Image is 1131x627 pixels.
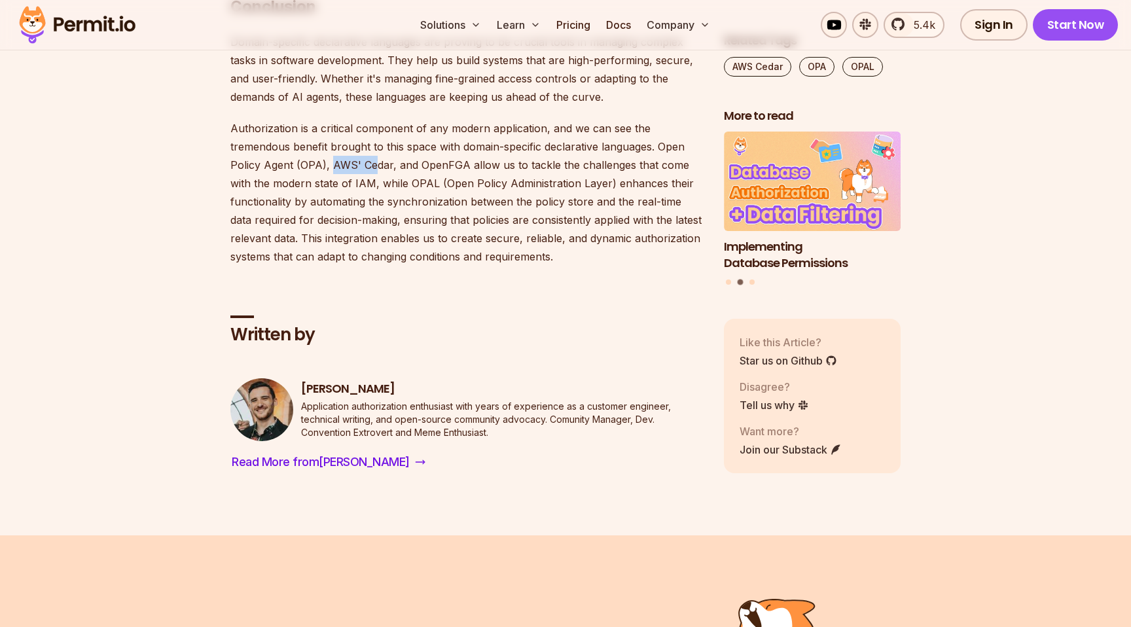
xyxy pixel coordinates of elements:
[641,12,715,38] button: Company
[724,107,901,124] h2: More to read
[740,397,809,412] a: Tell us why
[960,9,1028,41] a: Sign In
[749,279,755,285] button: Go to slide 3
[906,17,935,33] span: 5.4k
[230,33,703,106] p: Domain-specific declarative languages are proving to be crucial tools in managing complex tasks i...
[230,323,703,347] h2: Written by
[301,381,703,397] h3: [PERSON_NAME]
[492,12,546,38] button: Learn
[726,279,731,285] button: Go to slide 1
[740,352,837,368] a: Star us on Github
[230,378,293,441] img: Daniel Bass
[738,279,744,285] button: Go to slide 2
[740,441,842,457] a: Join our Substack
[740,423,842,439] p: Want more?
[884,12,944,38] a: 5.4k
[724,132,901,287] div: Posts
[13,3,141,47] img: Permit logo
[232,453,410,471] span: Read More from [PERSON_NAME]
[1033,9,1119,41] a: Start Now
[724,132,901,231] img: Implementing Database Permissions
[230,119,703,266] p: Authorization is a critical component of any modern application, and we can see the tremendous be...
[551,12,596,38] a: Pricing
[842,56,883,76] a: OPAL
[740,378,809,394] p: Disagree?
[724,132,901,271] a: Implementing Database PermissionsImplementing Database Permissions
[724,239,901,272] h3: Implementing Database Permissions
[799,56,835,76] a: OPA
[724,132,901,271] li: 2 of 3
[415,12,486,38] button: Solutions
[724,56,791,76] a: AWS Cedar
[740,334,837,349] p: Like this Article?
[301,400,703,439] p: Application authorization enthusiast with years of experience as a customer engineer, technical w...
[601,12,636,38] a: Docs
[230,452,427,473] a: Read More from[PERSON_NAME]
